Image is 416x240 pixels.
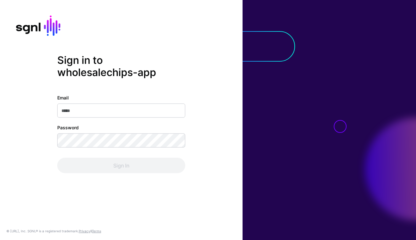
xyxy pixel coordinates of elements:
label: Email [57,94,69,101]
a: Privacy [79,229,90,233]
div: © [URL], Inc. SGNL® is a registered trademark. & [6,228,101,234]
h2: Sign in to wholesalechips-app [57,54,185,79]
label: Password [57,124,79,131]
a: Terms [92,229,101,233]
